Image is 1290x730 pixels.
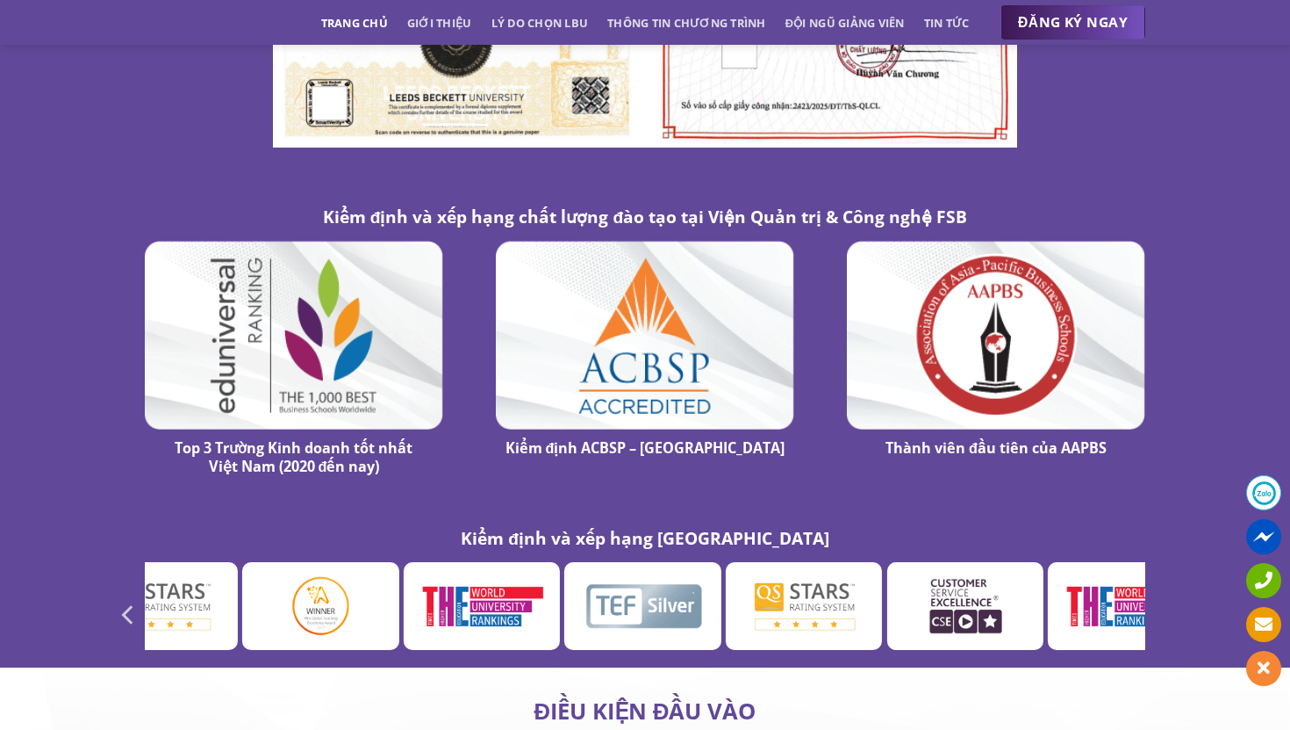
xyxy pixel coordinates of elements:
[785,7,905,39] a: Đội ngũ giảng viên
[856,439,1136,458] h4: Thành viên đầu tiên của AAPBS
[321,7,388,39] a: Trang chủ
[154,439,434,476] h4: Top 3 Trường Kinh doanh tốt nhất Việt Nam (2020 đến nay)
[491,7,589,39] a: Lý do chọn LBU
[1145,597,1177,632] button: Next
[323,205,967,228] strong: Kiểm định và xếp hạng chất lượng đào tạo tại Viện Quản trị & Công nghệ FSB
[1018,11,1128,33] span: ĐĂNG KÝ NGAY
[505,439,785,458] h4: Kiểm định ACBSP – [GEOGRAPHIC_DATA]
[607,7,766,39] a: Thông tin chương trình
[461,526,829,550] strong: Kiểm định và xếp hạng [GEOGRAPHIC_DATA]
[113,597,145,632] button: Previous
[145,703,1145,720] h2: ĐIỀU KIỆN ĐẦU VÀO
[1000,5,1145,40] a: ĐĂNG KÝ NGAY
[924,7,970,39] a: Tin tức
[407,7,472,39] a: Giới thiệu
